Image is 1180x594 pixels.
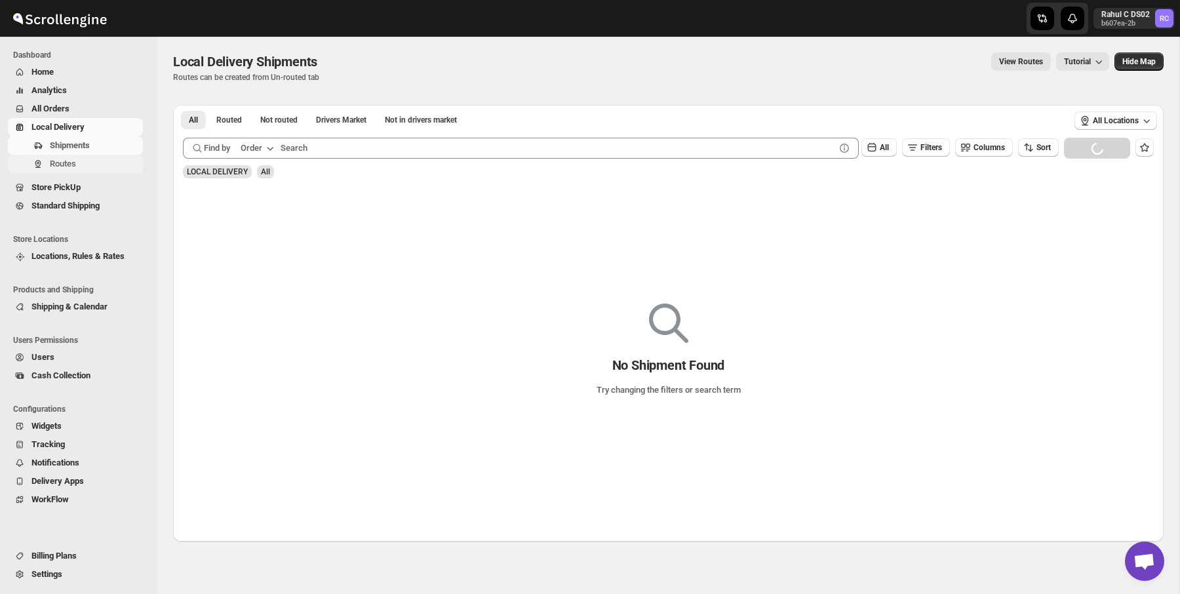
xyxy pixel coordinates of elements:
[50,140,90,150] span: Shipments
[31,122,85,132] span: Local Delivery
[204,142,230,155] span: Find by
[261,167,270,176] span: All
[8,454,143,472] button: Notifications
[1018,138,1059,157] button: Sort
[31,551,77,561] span: Billing Plans
[31,85,67,95] span: Analytics
[10,2,109,35] img: ScrollEngine
[377,111,465,129] button: Un-claimable
[999,56,1043,67] span: View Routes
[241,142,262,155] div: Order
[173,54,317,69] span: Local Delivery Shipments
[1064,57,1091,66] span: Tutorial
[8,155,143,173] button: Routes
[902,138,950,157] button: Filters
[1036,143,1051,152] span: Sort
[31,352,54,362] span: Users
[991,52,1051,71] button: view route
[31,569,62,579] span: Settings
[13,50,148,60] span: Dashboard
[13,285,148,295] span: Products and Shipping
[8,435,143,454] button: Tracking
[880,143,889,152] span: All
[1101,20,1150,28] p: b607ea-2b
[13,335,148,346] span: Users Permissions
[252,111,305,129] button: Unrouted
[13,404,148,414] span: Configurations
[612,357,725,373] p: No Shipment Found
[8,81,143,100] button: Analytics
[8,547,143,565] button: Billing Plans
[385,115,457,125] span: Not in drivers market
[8,366,143,385] button: Cash Collection
[31,370,90,380] span: Cash Collection
[8,63,143,81] button: Home
[208,111,250,129] button: Routed
[8,565,143,584] button: Settings
[31,476,84,486] span: Delivery Apps
[316,115,366,125] span: Drivers Market
[1114,52,1164,71] button: Map action label
[1093,115,1139,126] span: All Locations
[1074,111,1157,130] button: All Locations
[233,138,285,159] button: Order
[1056,52,1109,71] button: Tutorial
[31,251,125,261] span: Locations, Rules & Rates
[31,302,108,311] span: Shipping & Calendar
[1160,14,1169,23] text: RC
[597,384,741,397] p: Try changing the filters or search term
[189,115,198,125] span: All
[1125,542,1164,581] div: Open chat
[173,72,323,83] p: Routes can be created from Un-routed tab
[31,439,65,449] span: Tracking
[281,138,835,159] input: Search
[31,421,62,431] span: Widgets
[13,234,148,245] span: Store Locations
[1122,56,1156,67] span: Hide Map
[973,143,1005,152] span: Columns
[861,138,897,157] button: All
[1101,9,1150,20] p: Rahul C DS02
[181,111,206,129] button: All
[1155,9,1173,28] span: Rahul C DS02
[31,182,81,192] span: Store PickUp
[8,472,143,490] button: Delivery Apps
[955,138,1013,157] button: Columns
[649,304,688,343] img: Empty search results
[920,143,942,152] span: Filters
[216,115,242,125] span: Routed
[260,115,298,125] span: Not routed
[31,494,69,504] span: WorkFlow
[187,167,248,176] span: LOCAL DELIVERY
[31,104,69,113] span: All Orders
[308,111,374,129] button: Claimable
[1093,8,1175,29] button: User menu
[8,136,143,155] button: Shipments
[8,348,143,366] button: Users
[8,247,143,266] button: Locations, Rules & Rates
[8,298,143,316] button: Shipping & Calendar
[31,458,79,467] span: Notifications
[8,100,143,118] button: All Orders
[50,159,76,168] span: Routes
[8,417,143,435] button: Widgets
[31,201,100,210] span: Standard Shipping
[8,490,143,509] button: WorkFlow
[31,67,54,77] span: Home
